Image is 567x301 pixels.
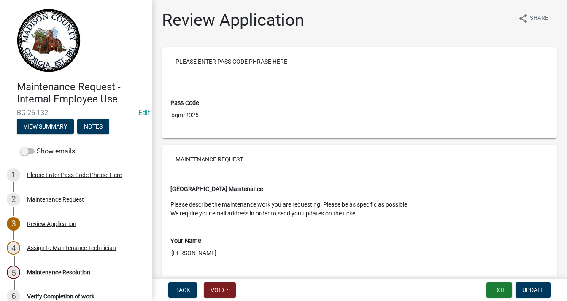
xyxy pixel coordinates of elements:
span: Back [175,287,190,293]
button: shareShare [511,10,555,27]
strong: [GEOGRAPHIC_DATA] Maintenance [170,185,263,192]
button: Update [516,282,551,298]
label: Show emails [20,146,75,156]
wm-modal-confirm: Edit Application Number [138,109,150,117]
p: Please describe the maintenance work you are requesting. Please be as specific as possible. We re... [170,200,548,218]
wm-modal-confirm: Notes [77,124,109,130]
button: Back [168,282,197,298]
h4: Maintenance Request - Internal Employee Use [17,81,145,105]
span: Void [211,287,224,293]
button: Maintenance Request [169,152,250,167]
img: Madison County, Georgia [17,9,81,72]
button: Notes [77,119,109,134]
label: Pass Code [170,100,199,106]
div: 3 [7,217,20,231]
div: 2 [7,193,20,206]
div: Maintenance Request [27,196,84,202]
i: share [518,13,528,24]
div: 1 [7,168,20,182]
div: Maintenance Resolution [27,269,90,275]
span: Share [530,13,548,24]
button: Exit [486,282,512,298]
button: View Summary [17,119,74,134]
div: Verify Completion of work [27,293,94,299]
button: Void [204,282,236,298]
button: Please Enter Pass Code Phrase Here [169,54,294,69]
div: Please Enter Pass Code Phrase Here [27,172,122,178]
h1: Review Application [162,10,304,30]
a: Edit [138,109,150,117]
div: Assign to Maintenance Technician [27,245,116,251]
label: Your Name [170,238,201,244]
div: 4 [7,241,20,255]
div: 5 [7,266,20,279]
wm-modal-confirm: Summary [17,124,74,130]
div: Review Application [27,221,76,227]
span: Update [522,287,544,293]
span: BG-25-132 [17,109,135,117]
